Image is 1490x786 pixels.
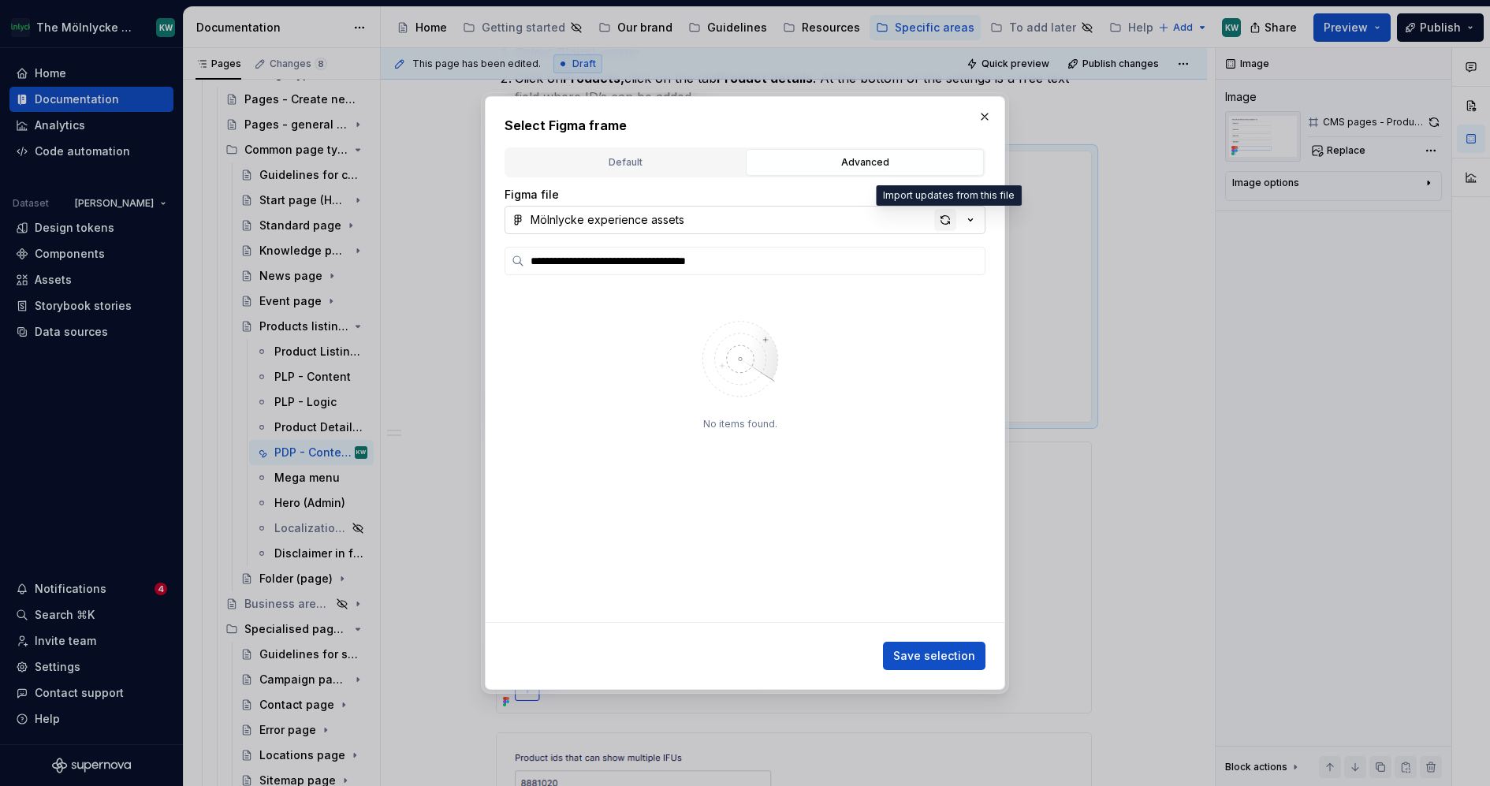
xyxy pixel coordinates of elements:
h2: Select Figma frame [505,116,985,135]
span: Save selection [893,648,975,664]
button: Save selection [883,642,985,670]
div: Mölnlycke experience assets [531,212,684,228]
div: Default [512,155,739,170]
div: Import updates from this file [876,185,1022,206]
div: Advanced [751,155,978,170]
button: Mölnlycke experience assets [505,206,985,234]
div: No items found. [703,418,777,430]
label: Figma file [505,187,559,203]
